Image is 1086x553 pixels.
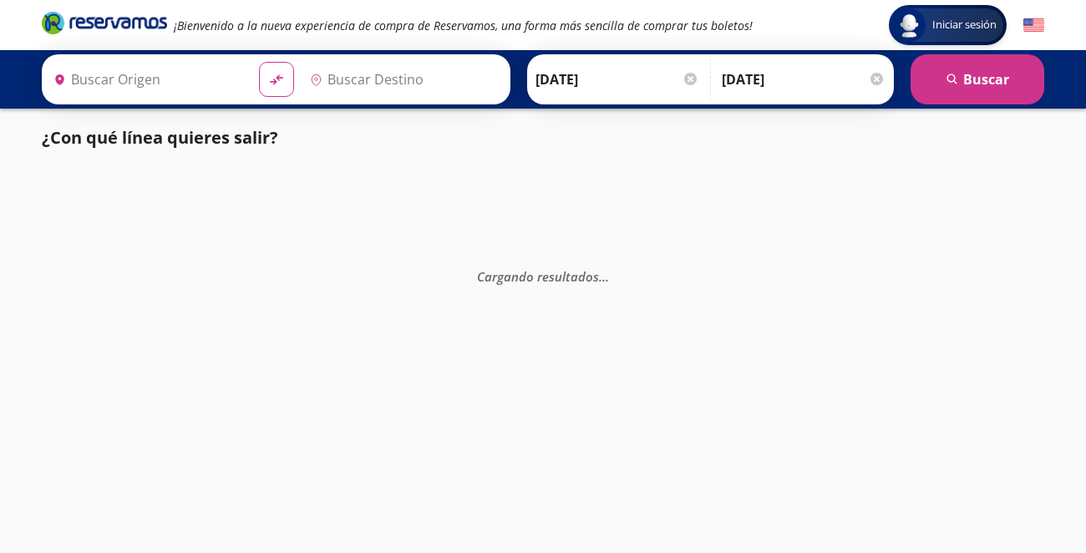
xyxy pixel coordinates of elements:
[303,58,502,100] input: Buscar Destino
[602,268,606,285] span: .
[926,17,1003,33] span: Iniciar sesión
[606,268,609,285] span: .
[911,54,1044,104] button: Buscar
[42,10,167,40] a: Brand Logo
[47,58,246,100] input: Buscar Origen
[535,58,699,100] input: Elegir Fecha
[722,58,886,100] input: Opcional
[174,18,753,33] em: ¡Bienvenido a la nueva experiencia de compra de Reservamos, una forma más sencilla de comprar tus...
[1023,15,1044,36] button: English
[42,10,167,35] i: Brand Logo
[599,268,602,285] span: .
[42,125,278,150] p: ¿Con qué línea quieres salir?
[477,268,609,285] em: Cargando resultados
